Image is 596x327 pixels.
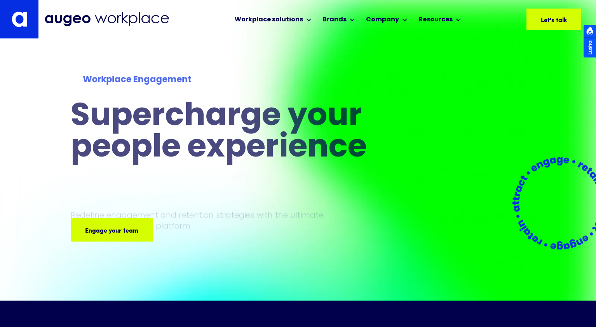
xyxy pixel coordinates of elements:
div: Resources [418,15,453,24]
div: Brands [322,15,347,24]
a: Let's talk [526,9,581,30]
a: Engage your team [71,218,153,242]
div: Workplace solutions [235,15,303,24]
img: Augeo's "a" monogram decorative logo in white. [12,11,27,27]
div: Workplace Engagement [83,73,394,86]
h1: Supercharge your people experience [71,101,406,164]
p: Redefine engagement and retention strategies with the ultimate employee experience platform. [71,209,338,231]
div: Company [366,15,399,24]
img: Augeo Workplace business unit full logo in mignight blue. [45,12,169,26]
